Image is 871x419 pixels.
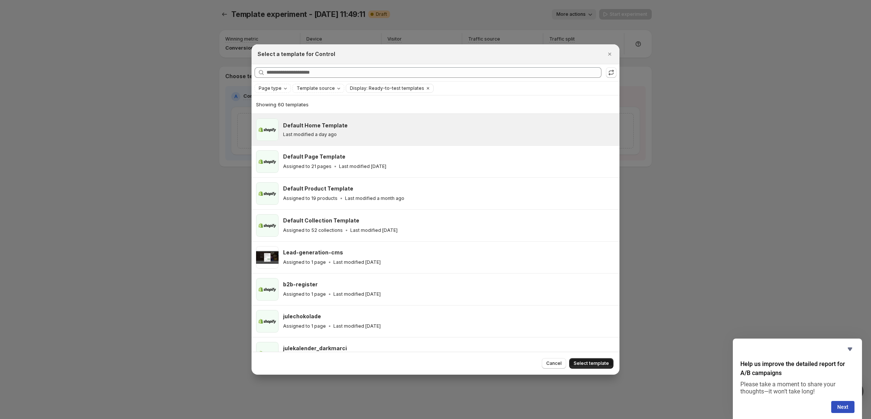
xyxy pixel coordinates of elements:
[283,217,359,224] h3: Default Collection Template
[350,85,424,91] span: Display: Ready-to-test templates
[740,360,854,378] h2: Help us improve the detailed report for A/B campaigns
[256,342,279,365] img: julekalender_darkmarci
[845,345,854,354] button: Hide survey
[283,249,343,256] h3: Lead-generation-cms
[569,358,613,369] button: Select template
[258,50,335,58] h2: Select a template for Control
[256,118,279,141] img: Default Home Template
[283,122,348,129] h3: Default Home Template
[256,214,279,237] img: Default Collection Template
[333,259,381,265] p: Last modified [DATE]
[740,381,854,395] p: Please take a moment to share your thoughts—it won’t take long!
[339,163,386,169] p: Last modified [DATE]
[346,84,424,92] button: Display: Ready-to-test templates
[283,313,321,320] h3: julechokolade
[546,360,562,366] span: Cancel
[283,153,345,160] h3: Default Page Template
[283,259,326,265] p: Assigned to 1 page
[542,358,566,369] button: Cancel
[256,310,279,333] img: julechokolade
[283,323,326,329] p: Assigned to 1 page
[255,84,291,92] button: Page type
[283,195,338,201] p: Assigned to 19 products
[256,278,279,301] img: b2b-register
[333,291,381,297] p: Last modified [DATE]
[256,150,279,173] img: Default Page Template
[283,281,318,288] h3: b2b-register
[283,291,326,297] p: Assigned to 1 page
[259,85,282,91] span: Page type
[256,182,279,205] img: Default Product Template
[350,227,398,233] p: Last modified [DATE]
[283,163,332,169] p: Assigned to 21 pages
[604,49,615,59] button: Close
[283,132,337,138] p: Last modified a day ago
[333,323,381,329] p: Last modified [DATE]
[574,360,609,366] span: Select template
[256,101,309,107] span: Showing 60 templates
[283,345,347,352] h3: julekalender_darkmarci
[345,195,404,201] p: Last modified a month ago
[283,185,353,192] h3: Default Product Template
[283,227,343,233] p: Assigned to 52 collections
[297,85,335,91] span: Template source
[740,345,854,413] div: Help us improve the detailed report for A/B campaigns
[293,84,344,92] button: Template source
[424,84,432,92] button: Clear
[831,401,854,413] button: Next question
